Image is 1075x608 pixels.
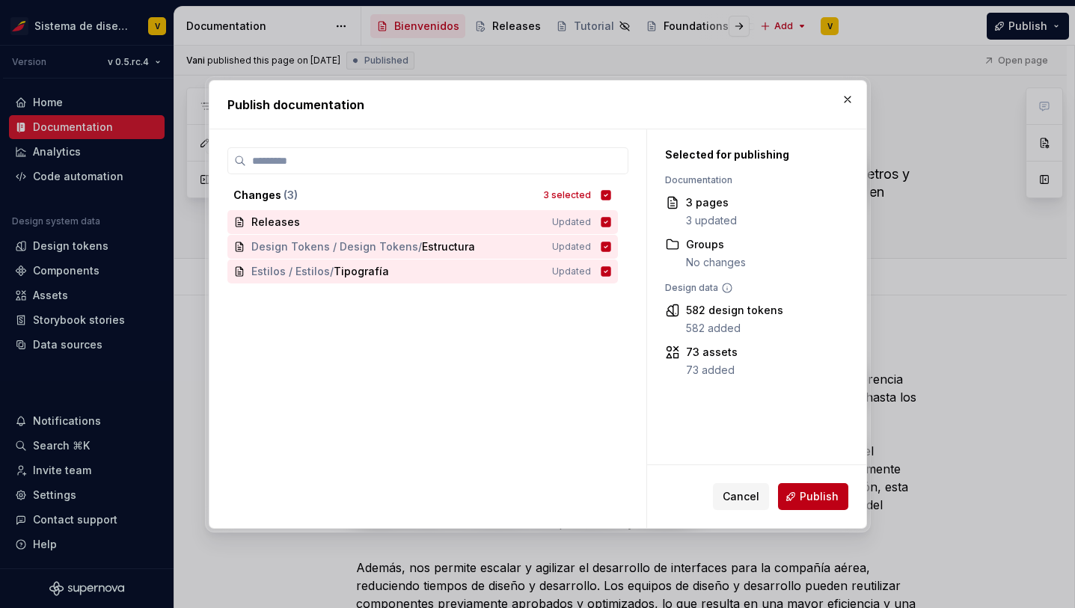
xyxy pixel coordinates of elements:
span: Tipografía [334,264,389,279]
div: 3 selected [543,189,591,201]
span: Publish [800,489,839,504]
div: 582 added [686,321,783,336]
div: 3 updated [686,213,737,228]
div: 73 added [686,363,738,378]
div: Documentation [665,174,841,186]
span: ( 3 ) [284,188,298,201]
div: Changes [233,188,534,203]
span: Updated [552,265,591,277]
div: Selected for publishing [665,147,841,162]
div: No changes [686,255,746,270]
span: Design Tokens / Design Tokens [251,239,418,254]
span: Cancel [723,489,759,504]
div: Design data [665,282,841,294]
h2: Publish documentation [227,96,848,114]
div: Groups [686,237,746,252]
div: 582 design tokens [686,303,783,318]
span: / [330,264,334,279]
span: Estructura [422,239,475,254]
button: Cancel [713,483,769,510]
span: Releases [251,215,300,230]
span: Updated [552,216,591,228]
div: 73 assets [686,345,738,360]
span: Updated [552,241,591,253]
button: Publish [778,483,848,510]
span: / [418,239,422,254]
div: 3 pages [686,195,737,210]
span: Estilos / Estilos [251,264,330,279]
